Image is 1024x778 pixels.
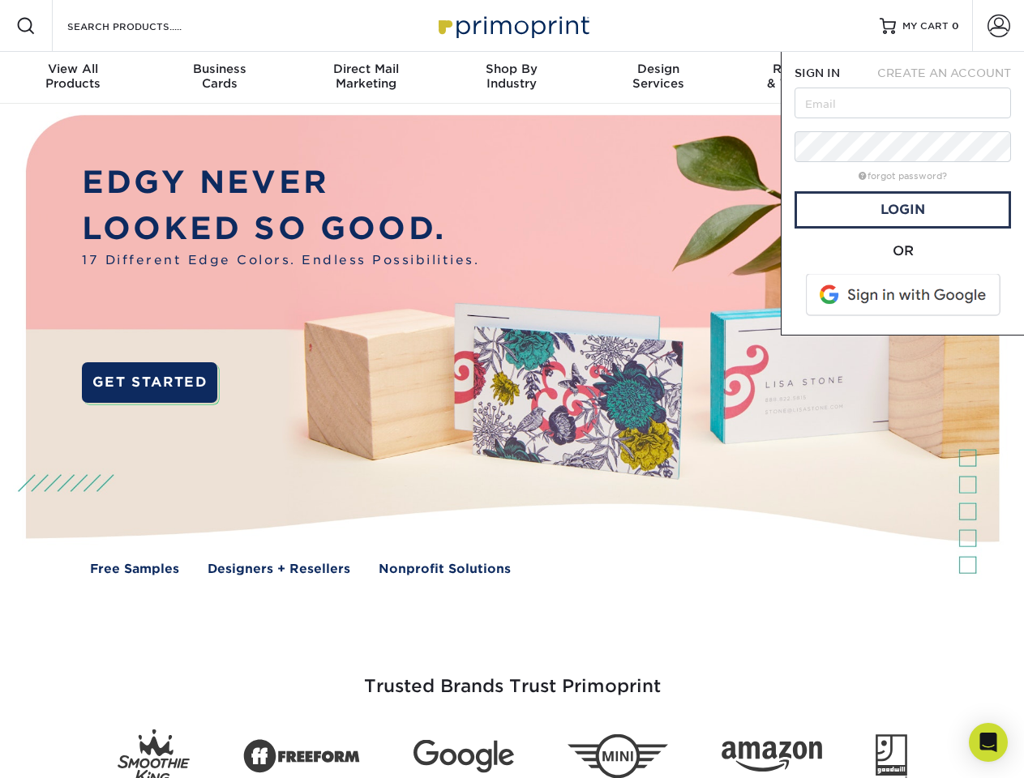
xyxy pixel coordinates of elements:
a: Shop ByIndustry [439,52,585,104]
p: LOOKED SO GOOD. [82,206,479,252]
span: Business [146,62,292,76]
img: Google [413,740,514,773]
p: EDGY NEVER [82,160,479,206]
span: Direct Mail [293,62,439,76]
a: forgot password? [859,171,947,182]
div: OR [795,242,1011,261]
span: SIGN IN [795,66,840,79]
a: Resources& Templates [731,52,877,104]
a: GET STARTED [82,362,217,403]
span: Resources [731,62,877,76]
a: BusinessCards [146,52,292,104]
h3: Trusted Brands Trust Primoprint [38,637,987,716]
img: Primoprint [431,8,593,43]
span: 17 Different Edge Colors. Endless Possibilities. [82,251,479,270]
span: CREATE AN ACCOUNT [877,66,1011,79]
span: 0 [952,20,959,32]
a: Designers + Resellers [208,560,350,579]
div: Industry [439,62,585,91]
div: Services [585,62,731,91]
img: Goodwill [876,734,907,778]
div: Cards [146,62,292,91]
div: & Templates [731,62,877,91]
a: Nonprofit Solutions [379,560,511,579]
a: DesignServices [585,52,731,104]
input: SEARCH PRODUCTS..... [66,16,224,36]
span: Design [585,62,731,76]
div: Open Intercom Messenger [969,723,1008,762]
a: Login [795,191,1011,229]
img: Amazon [722,742,822,772]
div: Marketing [293,62,439,91]
input: Email [795,88,1011,118]
span: Shop By [439,62,585,76]
a: Free Samples [90,560,179,579]
a: Direct MailMarketing [293,52,439,104]
span: MY CART [902,19,949,33]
